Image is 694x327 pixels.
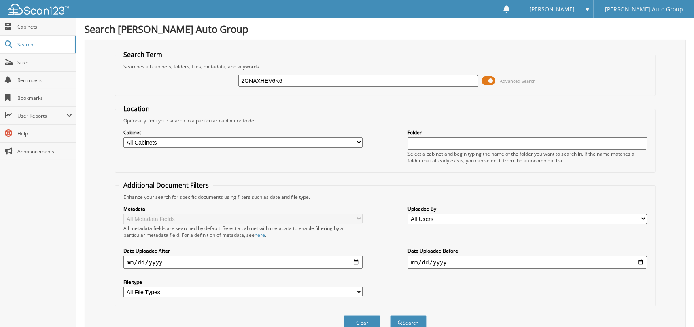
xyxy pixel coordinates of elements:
[123,278,363,285] label: File type
[8,4,69,15] img: scan123-logo-white.svg
[408,247,647,254] label: Date Uploaded Before
[123,256,363,269] input: start
[654,288,694,327] iframe: Chat Widget
[85,22,686,36] h1: Search [PERSON_NAME] Auto Group
[123,205,363,212] label: Metadata
[17,95,72,101] span: Bookmarks
[408,129,647,136] label: Folder
[119,50,166,59] legend: Search Term
[119,104,154,113] legend: Location
[123,247,363,254] label: Date Uploaded After
[605,7,683,12] span: [PERSON_NAME] Auto Group
[119,181,213,190] legend: Additional Document Filters
[408,205,647,212] label: Uploaded By
[500,78,536,84] span: Advanced Search
[119,117,651,124] div: Optionally limit your search to a particular cabinet or folder
[408,256,647,269] input: end
[17,130,72,137] span: Help
[123,129,363,136] label: Cabinet
[119,194,651,200] div: Enhance your search for specific documents using filters such as date and file type.
[123,225,363,238] div: All metadata fields are searched by default. Select a cabinet with metadata to enable filtering b...
[119,63,651,70] div: Searches all cabinets, folders, files, metadata, and keywords
[17,112,66,119] span: User Reports
[17,77,72,84] span: Reminders
[255,232,265,238] a: here
[17,148,72,155] span: Announcements
[17,23,72,30] span: Cabinets
[17,59,72,66] span: Scan
[530,7,575,12] span: [PERSON_NAME]
[17,41,71,48] span: Search
[408,150,647,164] div: Select a cabinet and begin typing the name of the folder you want to search in. If the name match...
